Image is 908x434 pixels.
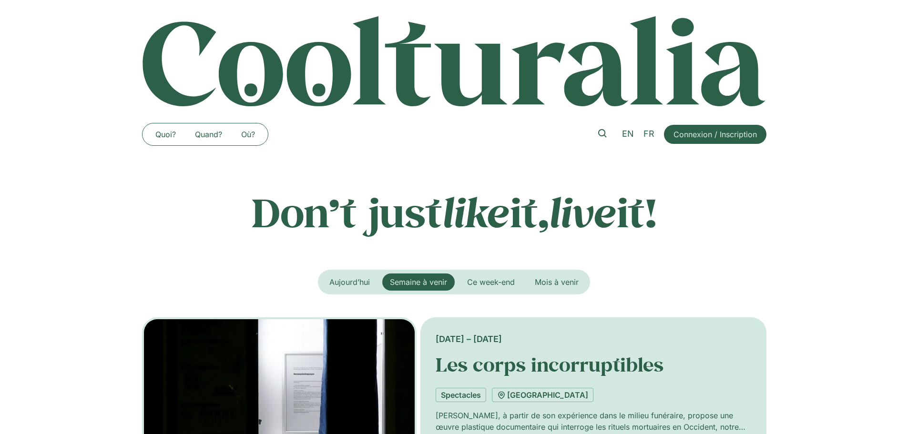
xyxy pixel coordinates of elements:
a: Les corps incorruptibles [436,352,663,377]
span: Mois à venir [535,277,579,287]
span: Aujourd’hui [329,277,370,287]
span: FR [643,129,654,139]
a: Où? [232,127,265,142]
p: Don’t just it, it! [142,188,766,236]
div: [DATE] – [DATE] [436,333,751,345]
span: Semaine à venir [390,277,447,287]
a: [GEOGRAPHIC_DATA] [492,388,593,402]
a: EN [617,127,639,141]
a: Quand? [185,127,232,142]
a: FR [639,127,659,141]
nav: Menu [146,127,265,142]
em: like [442,185,510,238]
span: Connexion / Inscription [673,129,757,140]
p: [PERSON_NAME], à partir de son expérience dans le milieu funéraire, propose une œuvre plastique d... [436,410,751,433]
a: Spectacles [436,388,486,402]
a: Quoi? [146,127,185,142]
span: Ce week-end [467,277,515,287]
span: EN [622,129,634,139]
em: live [549,185,617,238]
a: Connexion / Inscription [664,125,766,144]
